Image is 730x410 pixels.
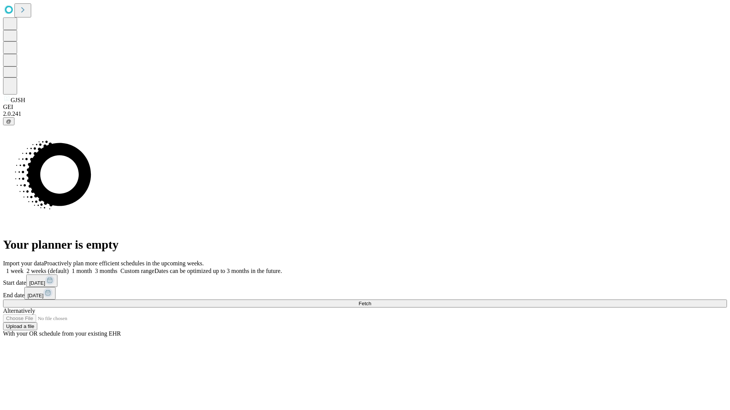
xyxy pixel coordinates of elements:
span: 1 month [72,268,92,274]
h1: Your planner is empty [3,238,727,252]
button: Fetch [3,300,727,307]
span: [DATE] [29,280,45,286]
div: GEI [3,104,727,110]
span: 1 week [6,268,24,274]
span: Custom range [121,268,154,274]
span: Alternatively [3,307,35,314]
span: 2 weeks (default) [27,268,69,274]
span: @ [6,118,11,124]
span: GJSH [11,97,25,103]
div: Start date [3,274,727,287]
button: @ [3,117,14,125]
span: Proactively plan more efficient schedules in the upcoming weeks. [44,260,204,266]
span: [DATE] [27,293,43,298]
button: Upload a file [3,322,37,330]
span: Import your data [3,260,44,266]
div: End date [3,287,727,300]
button: [DATE] [26,274,57,287]
button: [DATE] [24,287,56,300]
span: With your OR schedule from your existing EHR [3,330,121,337]
span: Fetch [359,301,371,306]
span: Dates can be optimized up to 3 months in the future. [154,268,282,274]
span: 3 months [95,268,117,274]
div: 2.0.241 [3,110,727,117]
